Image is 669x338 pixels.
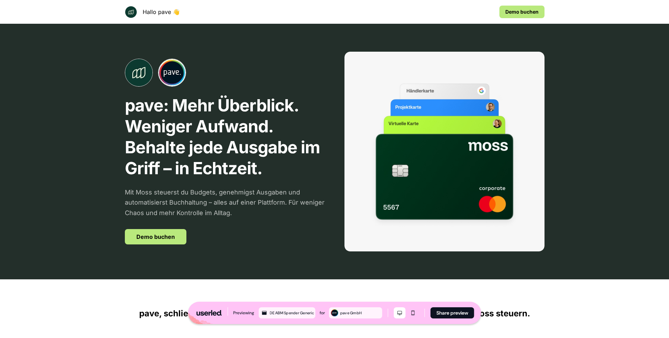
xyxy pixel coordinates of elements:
[125,229,186,244] a: Demo buchen
[233,309,254,316] div: Previewing
[407,307,419,318] button: Mobile mode
[430,307,474,318] button: Share preview
[143,8,180,16] p: Hallo pave 👋
[125,187,325,218] p: Mit Moss steuerst du Budgets, genehmigst Ausgaben und automatisierst Buchhaltung – alles auf eine...
[394,307,406,318] button: Desktop mode
[270,310,314,316] div: DE ABM Spender Generic
[320,309,325,316] div: for
[340,310,381,316] div: pave GmbH
[139,307,530,320] p: pave, schließe dich führenden deutschen Unternehmen an, die ihre Finanzen mit Moss steuern.
[499,6,545,18] a: Demo buchen
[125,95,325,179] p: pave: Mehr Überblick. Weniger Aufwand. Behalte jede Ausgabe im Griff – in Echtzeit.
